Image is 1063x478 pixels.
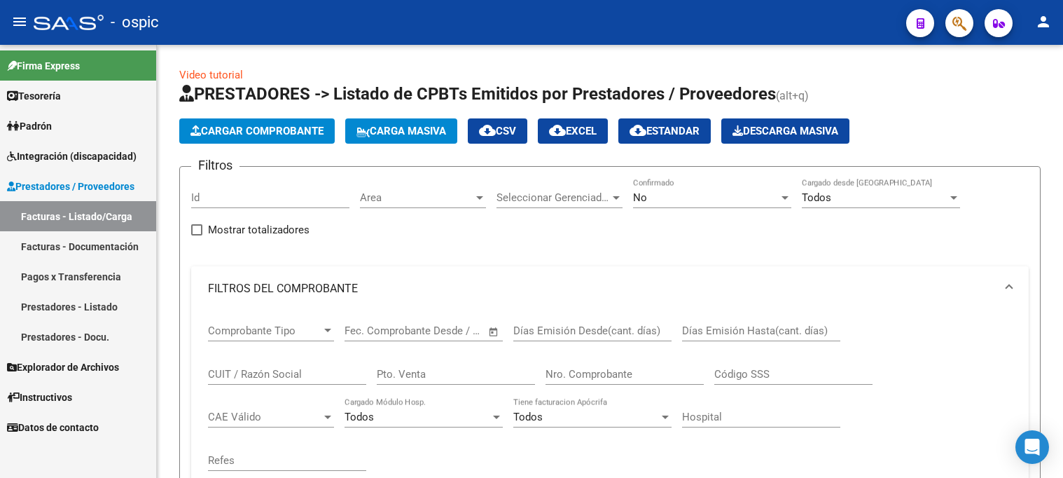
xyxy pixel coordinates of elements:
[721,118,849,144] button: Descarga Masiva
[7,149,137,164] span: Integración (discapacidad)
[208,325,321,337] span: Comprobante Tipo
[630,122,646,139] mat-icon: cloud_download
[208,411,321,423] span: CAE Válido
[179,84,776,104] span: PRESTADORES -> Listado de CPBTs Emitidos por Prestadores / Proveedores
[549,122,566,139] mat-icon: cloud_download
[802,191,831,204] span: Todos
[513,411,543,423] span: Todos
[633,191,647,204] span: No
[7,179,134,194] span: Prestadores / Proveedores
[496,191,610,204] span: Seleccionar Gerenciador
[179,69,243,81] a: Video tutorial
[345,411,374,423] span: Todos
[191,156,239,175] h3: Filtros
[486,324,502,340] button: Open calendar
[11,13,28,30] mat-icon: menu
[179,118,335,144] button: Cargar Comprobante
[7,58,80,74] span: Firma Express
[403,325,471,337] input: End date
[549,125,597,137] span: EXCEL
[776,89,809,102] span: (alt+q)
[7,360,119,375] span: Explorador de Archivos
[208,281,995,296] mat-panel-title: FILTROS DEL COMPROBANTE
[630,125,700,137] span: Estandar
[356,125,446,137] span: Carga Masiva
[345,325,390,337] input: Start date
[538,118,608,144] button: EXCEL
[618,118,711,144] button: Estandar
[732,125,838,137] span: Descarga Masiva
[479,125,516,137] span: CSV
[7,390,72,405] span: Instructivos
[111,7,159,38] span: - ospic
[1035,13,1052,30] mat-icon: person
[190,125,324,137] span: Cargar Comprobante
[721,118,849,144] app-download-masive: Descarga masiva de comprobantes (adjuntos)
[468,118,527,144] button: CSV
[208,221,310,238] span: Mostrar totalizadores
[1015,430,1049,464] div: Open Intercom Messenger
[345,118,457,144] button: Carga Masiva
[479,122,496,139] mat-icon: cloud_download
[7,118,52,134] span: Padrón
[191,266,1029,311] mat-expansion-panel-header: FILTROS DEL COMPROBANTE
[360,191,473,204] span: Area
[7,88,61,104] span: Tesorería
[7,420,99,435] span: Datos de contacto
